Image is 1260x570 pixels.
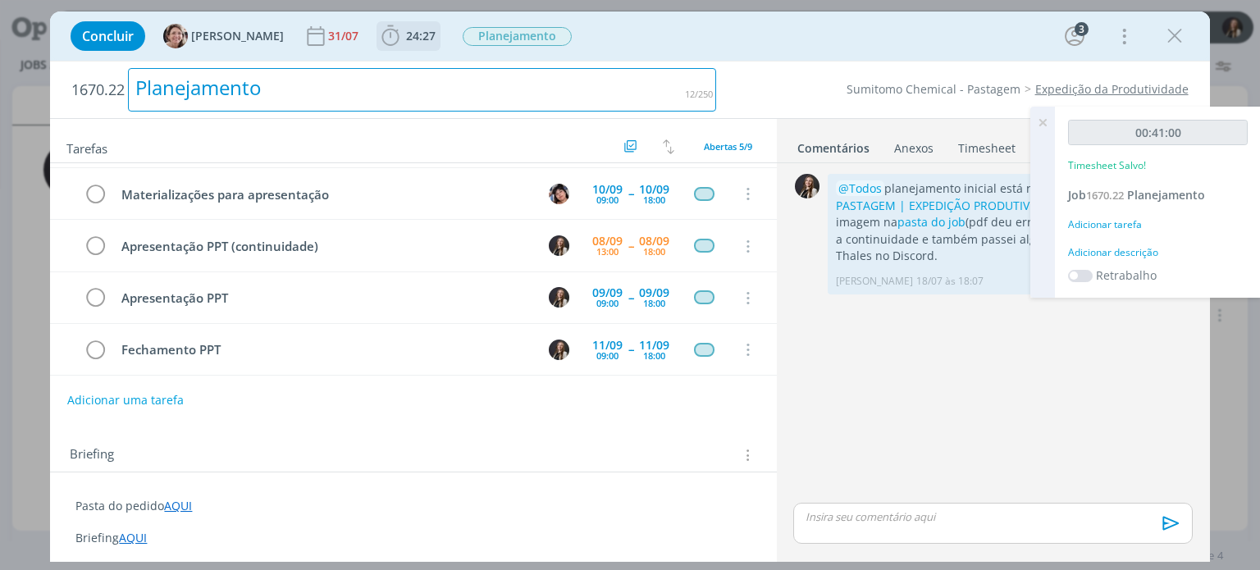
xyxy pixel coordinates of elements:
div: 31/07 [328,30,362,42]
a: AQUI [119,530,147,545]
div: 18:00 [643,247,665,256]
a: Sumitomo Chemical - Pastagem [847,81,1020,97]
button: Adicionar uma tarefa [66,385,185,415]
img: L [549,287,569,308]
button: 24:27 [377,23,440,49]
button: 3 [1061,23,1088,49]
button: E [547,181,572,206]
img: E [549,184,569,204]
div: 18:00 [643,299,665,308]
a: Job1670.22Planejamento [1068,187,1205,203]
span: -- [628,240,633,252]
div: Planejamento [128,68,716,112]
button: L [547,285,572,310]
img: L [549,340,569,360]
div: Apresentação PPT [114,288,533,308]
button: L [547,337,572,362]
span: Briefing [70,445,114,466]
div: 13:00 [596,247,619,256]
a: "SUMITOMO - PASTAGEM | EXPEDIÇÃO PRODUTIVIDADE 2025" [836,180,1145,212]
span: Tarefas [66,137,107,157]
div: 09:00 [596,195,619,204]
span: @Todos [838,180,882,196]
a: AQUI [164,498,192,513]
div: 3 [1075,22,1089,36]
div: 10/09 [639,184,669,195]
div: 08/09 [639,235,669,247]
div: Fechamento PPT [114,340,533,360]
img: L [795,174,819,198]
div: Adicionar descrição [1068,245,1248,260]
div: Adicionar tarefa [1068,217,1248,232]
span: -- [628,344,633,355]
span: -- [628,188,633,199]
span: [PERSON_NAME] [191,30,284,42]
span: Concluir [82,30,134,43]
div: 11/09 [592,340,623,351]
p: Pasta do pedido [75,498,751,514]
span: 1670.22 [1086,188,1124,203]
div: 09:00 [596,351,619,360]
label: Retrabalho [1096,267,1157,284]
a: pasta do job [897,214,966,230]
div: 18:00 [643,195,665,204]
div: Apresentação PPT (continuidade) [114,236,533,257]
div: 09:00 [596,299,619,308]
img: L [549,235,569,256]
span: 1670.22 [71,81,125,99]
button: Planejamento [462,26,573,47]
div: dialog [50,11,1209,562]
div: 09/09 [592,287,623,299]
p: [PERSON_NAME] [836,274,913,289]
a: Expedição da Produtividade [1035,81,1189,97]
span: Planejamento [1127,187,1205,203]
span: -- [628,292,633,303]
div: Materializações para apresentação [114,185,533,205]
img: arrow-down-up.svg [663,139,674,154]
p: Briefing [75,530,751,546]
img: A [163,24,188,48]
button: Concluir [71,21,145,51]
a: Timesheet [957,133,1016,157]
span: Abertas 5/9 [704,140,752,153]
div: 09/09 [639,287,669,299]
p: Timesheet Salvo! [1068,158,1146,173]
button: L [547,234,572,258]
span: Planejamento [463,27,572,46]
span: 24:27 [406,28,436,43]
div: 11/09 [639,340,669,351]
div: 08/09 [592,235,623,247]
span: 18/07 às 18:07 [916,274,984,289]
div: Anexos [894,140,934,157]
div: 10/09 [592,184,623,195]
div: 18:00 [643,351,665,360]
p: planejamento inicial está no miro . Salvei imagem na (pdf deu erro). Tem comentários sobre a cont... [836,180,1182,264]
button: A[PERSON_NAME] [163,24,284,48]
a: Comentários [797,133,870,157]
